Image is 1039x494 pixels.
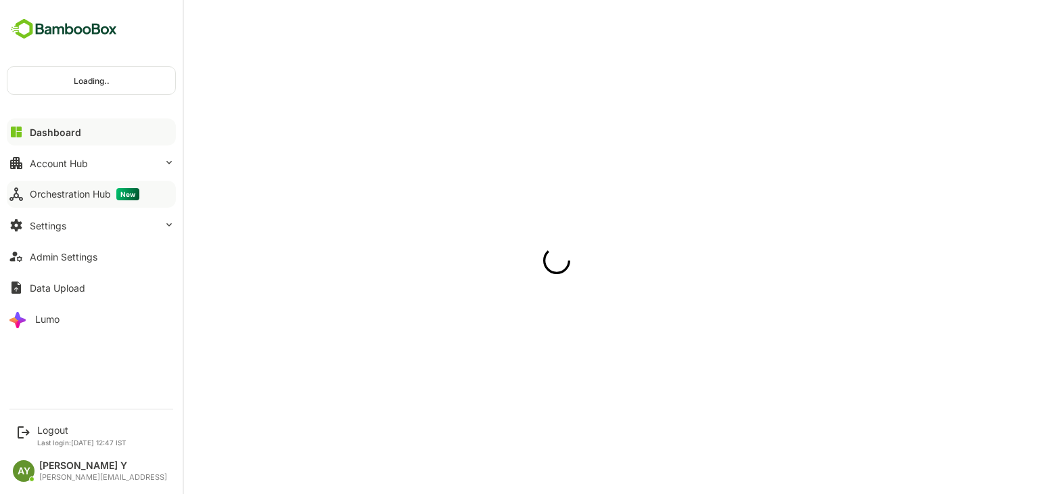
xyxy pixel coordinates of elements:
div: AY [13,460,34,482]
div: Loading.. [7,67,175,94]
button: Admin Settings [7,243,176,270]
button: Account Hub [7,150,176,177]
button: Settings [7,212,176,239]
div: [PERSON_NAME] Y [39,460,167,472]
div: Logout [37,424,126,436]
div: Orchestration Hub [30,188,139,200]
button: Data Upload [7,274,176,301]
img: BambooboxFullLogoMark.5f36c76dfaba33ec1ec1367b70bb1252.svg [7,16,121,42]
div: Account Hub [30,158,88,169]
div: Admin Settings [30,251,97,263]
span: New [116,188,139,200]
button: Orchestration HubNew [7,181,176,208]
button: Lumo [7,305,176,332]
div: Settings [30,220,66,231]
div: Dashboard [30,127,81,138]
div: Data Upload [30,282,85,294]
div: [PERSON_NAME][EMAIL_ADDRESS] [39,473,167,482]
div: Lumo [35,313,60,325]
button: Dashboard [7,118,176,145]
p: Last login: [DATE] 12:47 IST [37,439,126,447]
